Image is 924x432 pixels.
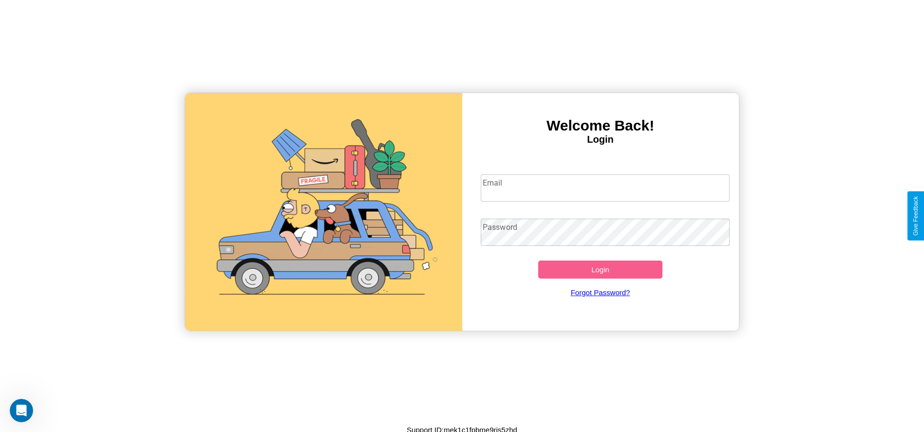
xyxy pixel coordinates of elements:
[912,196,919,236] div: Give Feedback
[462,117,739,134] h3: Welcome Back!
[10,399,33,422] iframe: Intercom live chat
[462,134,739,145] h4: Login
[185,93,462,331] img: gif
[476,279,725,306] a: Forgot Password?
[538,261,663,279] button: Login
